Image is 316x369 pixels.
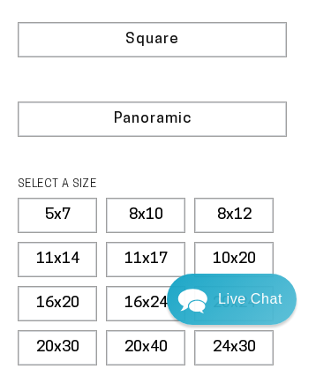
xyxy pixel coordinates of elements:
[114,111,192,126] span: Panoramic
[194,330,274,365] label: 24x30
[106,330,185,365] label: 20x40
[18,242,97,277] label: 11x14
[194,198,274,233] label: 8x12
[106,286,185,321] label: 16x24
[18,176,179,193] legend: SELECT A SIZE
[18,198,97,233] label: 5x7
[125,32,179,47] span: Square
[106,242,185,277] label: 11x17
[218,274,282,325] div: Contact Us Directly
[18,286,97,321] label: 16x20
[167,274,297,325] div: Chat widget toggle
[18,330,97,365] label: 20x30
[194,242,274,277] label: 10x20
[106,198,185,233] label: 8x10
